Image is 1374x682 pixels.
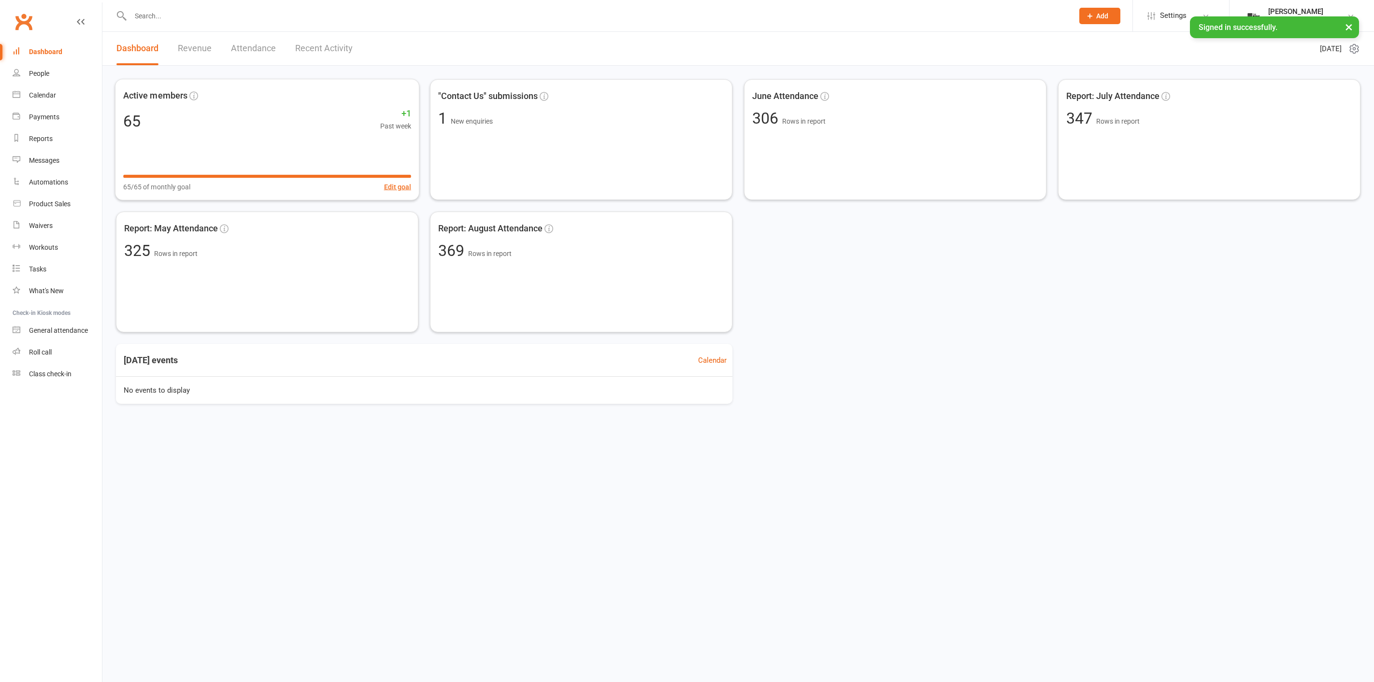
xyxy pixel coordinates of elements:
[1199,23,1277,32] span: Signed in successfully.
[154,250,198,257] span: Rows in report
[752,109,782,128] span: 306
[1066,109,1096,128] span: 347
[29,327,88,334] div: General attendance
[13,150,102,171] a: Messages
[1096,117,1140,125] span: Rows in report
[1079,8,1120,24] button: Add
[29,178,68,186] div: Automations
[384,181,411,192] button: Edit goal
[29,113,59,121] div: Payments
[13,85,102,106] a: Calendar
[12,10,36,34] a: Clubworx
[29,48,62,56] div: Dashboard
[1340,16,1358,37] button: ×
[451,117,493,125] span: New enquiries
[752,89,818,103] span: June Attendance
[1268,16,1323,25] div: The Weight Rm
[13,106,102,128] a: Payments
[29,222,53,229] div: Waivers
[438,222,543,236] span: Report: August Attendance
[13,171,102,193] a: Automations
[13,280,102,302] a: What's New
[178,32,212,65] a: Revenue
[123,181,190,192] span: 65/65 of monthly goal
[29,348,52,356] div: Roll call
[1268,7,1323,16] div: [PERSON_NAME]
[13,41,102,63] a: Dashboard
[1066,89,1159,103] span: Report: July Attendance
[29,265,46,273] div: Tasks
[123,89,187,103] span: Active members
[468,250,512,257] span: Rows in report
[29,91,56,99] div: Calendar
[13,363,102,385] a: Class kiosk mode
[13,128,102,150] a: Reports
[438,109,451,128] span: 1
[13,63,102,85] a: People
[29,370,72,378] div: Class check-in
[231,32,276,65] a: Attendance
[295,32,353,65] a: Recent Activity
[782,117,826,125] span: Rows in report
[13,320,102,341] a: General attendance kiosk mode
[380,121,411,132] span: Past week
[13,258,102,280] a: Tasks
[116,32,158,65] a: Dashboard
[124,222,218,236] span: Report: May Attendance
[438,242,468,260] span: 369
[128,9,1067,23] input: Search...
[29,70,49,77] div: People
[438,89,538,103] span: "Contact Us" submissions
[29,243,58,251] div: Workouts
[1244,6,1263,26] img: thumb_image1749576563.png
[1320,43,1342,55] span: [DATE]
[698,355,727,366] a: Calendar
[124,242,154,260] span: 325
[29,200,71,208] div: Product Sales
[1096,12,1108,20] span: Add
[13,341,102,363] a: Roll call
[112,377,736,404] div: No events to display
[13,215,102,237] a: Waivers
[13,193,102,215] a: Product Sales
[116,352,186,369] h3: [DATE] events
[13,237,102,258] a: Workouts
[29,135,53,142] div: Reports
[29,156,59,164] div: Messages
[29,287,64,295] div: What's New
[380,107,411,121] span: +1
[123,113,141,128] div: 65
[1160,5,1187,27] span: Settings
